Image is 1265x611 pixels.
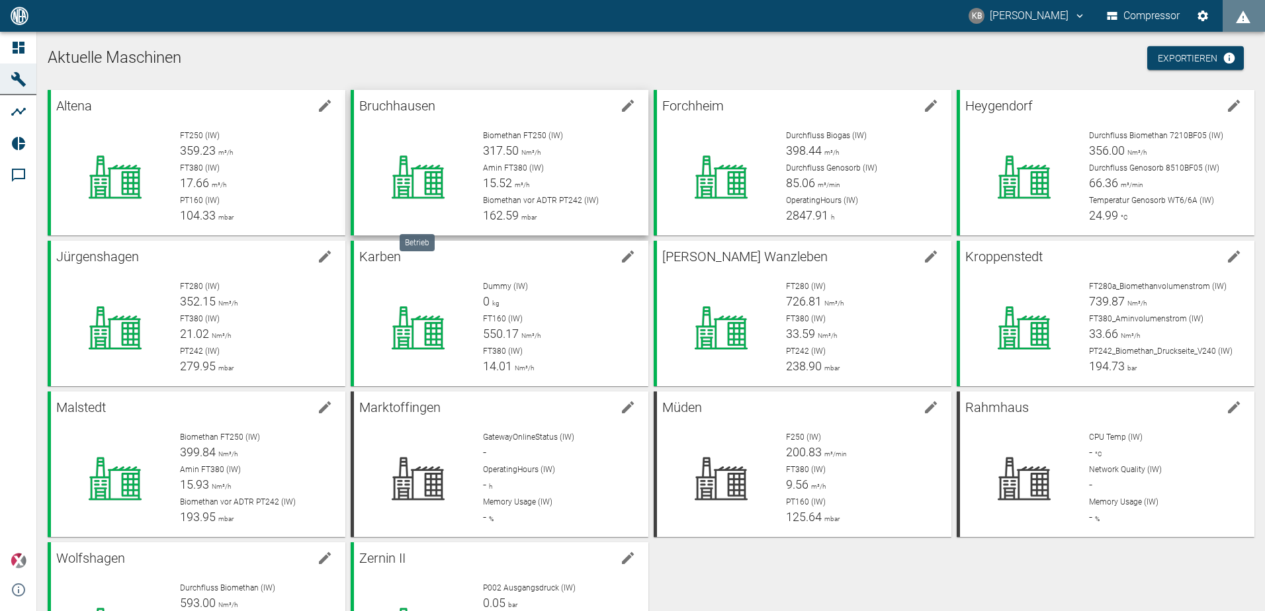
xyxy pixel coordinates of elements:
span: % [1092,515,1100,522]
span: mbar [216,515,234,522]
span: Temperatur Genosorb WT6/6A (IW) [1089,196,1214,205]
span: Durchfluss Biogas (IW) [786,131,867,140]
button: edit machine [615,243,641,270]
h1: Aktuelle Maschinen [48,48,1254,69]
span: bar [505,601,517,608]
span: 0 [483,294,490,308]
span: 15.93 [180,477,209,491]
span: GatewayOnlineStatus (IW) [483,432,574,442]
span: 9.56 [786,477,808,491]
span: m³/h [808,483,826,490]
span: Nm³/h [822,300,844,307]
span: 200.83 [786,445,822,459]
span: Müden [662,399,702,415]
span: FT380 (IW) [786,465,826,474]
span: FT280 (IW) [786,282,826,291]
span: Kroppenstedt [965,249,1043,265]
div: KB [969,8,984,24]
span: FT380 (IW) [180,314,220,323]
span: Nm³/h [216,450,238,458]
span: 162.59 [483,208,519,222]
span: m³/min [1118,181,1143,188]
span: °C [1118,214,1128,221]
a: Heygendorfedit machineDurchfluss Biomethan 7210BF05 (IW)356.00Nm³/hDurchfluss Genosorb 8510BF05 (... [957,90,1254,235]
span: 238.90 [786,359,822,373]
span: 85.06 [786,176,815,190]
span: h [828,214,834,221]
span: CPU Temp (IW) [1089,432,1143,442]
span: 593.00 [180,596,216,610]
span: PT242 (IW) [180,346,220,356]
span: 21.02 [180,327,209,341]
button: edit machine [615,93,641,119]
button: edit machine [1221,243,1247,270]
span: FT280a_Biomethanvolumenstrom (IW) [1089,282,1227,291]
span: 0.05 [483,596,505,610]
span: Nm³/h [512,364,534,372]
a: Kroppenstedtedit machineFT280a_Biomethanvolumenstrom (IW)739.87Nm³/hFT380_Aminvolumenstrom (IW)33... [957,241,1254,386]
span: Memory Usage (IW) [483,497,552,507]
span: m³/h [822,149,839,156]
button: edit machine [1221,93,1247,119]
span: Durchfluss Genosorb 8510BF05 (IW) [1089,163,1219,173]
span: PT242 (IW) [786,346,826,356]
span: Nm³/h [216,601,238,608]
span: m³/h [209,181,226,188]
a: Forchheimedit machineDurchfluss Biogas (IW)398.44m³/hDurchfluss Genosorb (IW)85.06m³/minOperating... [654,90,951,235]
button: edit machine [312,394,338,421]
span: mbar [822,515,840,522]
span: [PERSON_NAME] Wanzleben [662,249,828,265]
span: mbar [216,364,234,372]
span: mbar [519,214,537,221]
a: [PERSON_NAME] Wanzlebenedit machineFT280 (IW)726.81Nm³/hFT380 (IW)33.59Nm³/hPT242 (IW)238.90mbar [654,241,951,386]
span: h [486,483,492,490]
span: Dummy (IW) [483,282,528,291]
span: 194.73 [1089,359,1125,373]
span: 104.33 [180,208,216,222]
span: Heygendorf [965,98,1033,114]
span: Nm³/h [209,483,231,490]
a: Altenaedit machineFT250 (IW)359.23m³/hFT380 (IW)17.66m³/hPT160 (IW)104.33mbar [48,90,345,235]
span: 14.01 [483,359,512,373]
span: - [483,510,486,524]
span: Biomethan FT250 (IW) [483,131,563,140]
a: Malstedtedit machineBiomethan FT250 (IW)399.84Nm³/hAmin FT380 (IW)15.93Nm³/hBiomethan vor ADTR PT... [48,391,345,537]
span: Jürgenshagen [56,249,139,265]
span: 356.00 [1089,143,1125,157]
span: kg [490,300,500,307]
span: mbar [822,364,840,372]
span: 550.17 [483,327,519,341]
span: - [1089,510,1092,524]
span: Zernin II [359,550,406,566]
span: Network Quality (IW) [1089,465,1162,474]
svg: Jetzt mit HF Export [1223,52,1236,65]
span: Malstedt [56,399,106,415]
span: 17.66 [180,176,209,190]
span: - [483,445,486,459]
span: F250 (IW) [786,432,821,442]
button: edit machine [615,545,641,571]
button: edit machine [615,394,641,421]
span: 398.44 [786,143,822,157]
button: Einstellungen [1191,4,1215,28]
button: edit machine [312,93,338,119]
span: m³/h [216,149,233,156]
span: 33.59 [786,327,815,341]
span: Nm³/h [519,149,541,156]
span: Bruchhausen [359,98,435,114]
span: Karben [359,249,401,265]
span: PT160 (IW) [180,196,220,205]
img: Xplore Logo [11,553,26,569]
span: Nm³/h [216,300,238,307]
a: Exportieren [1147,46,1244,71]
span: OperatingHours (IW) [483,465,555,474]
button: edit machine [918,394,944,421]
span: Nm³/h [209,332,231,339]
span: Biomethan vor ADTR PT242 (IW) [180,497,296,507]
span: Nm³/h [519,332,541,339]
span: PT160 (IW) [786,497,826,507]
span: 66.36 [1089,176,1118,190]
span: Rahmhaus [965,399,1029,415]
span: - [1089,477,1092,491]
span: OperatingHours (IW) [786,196,858,205]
